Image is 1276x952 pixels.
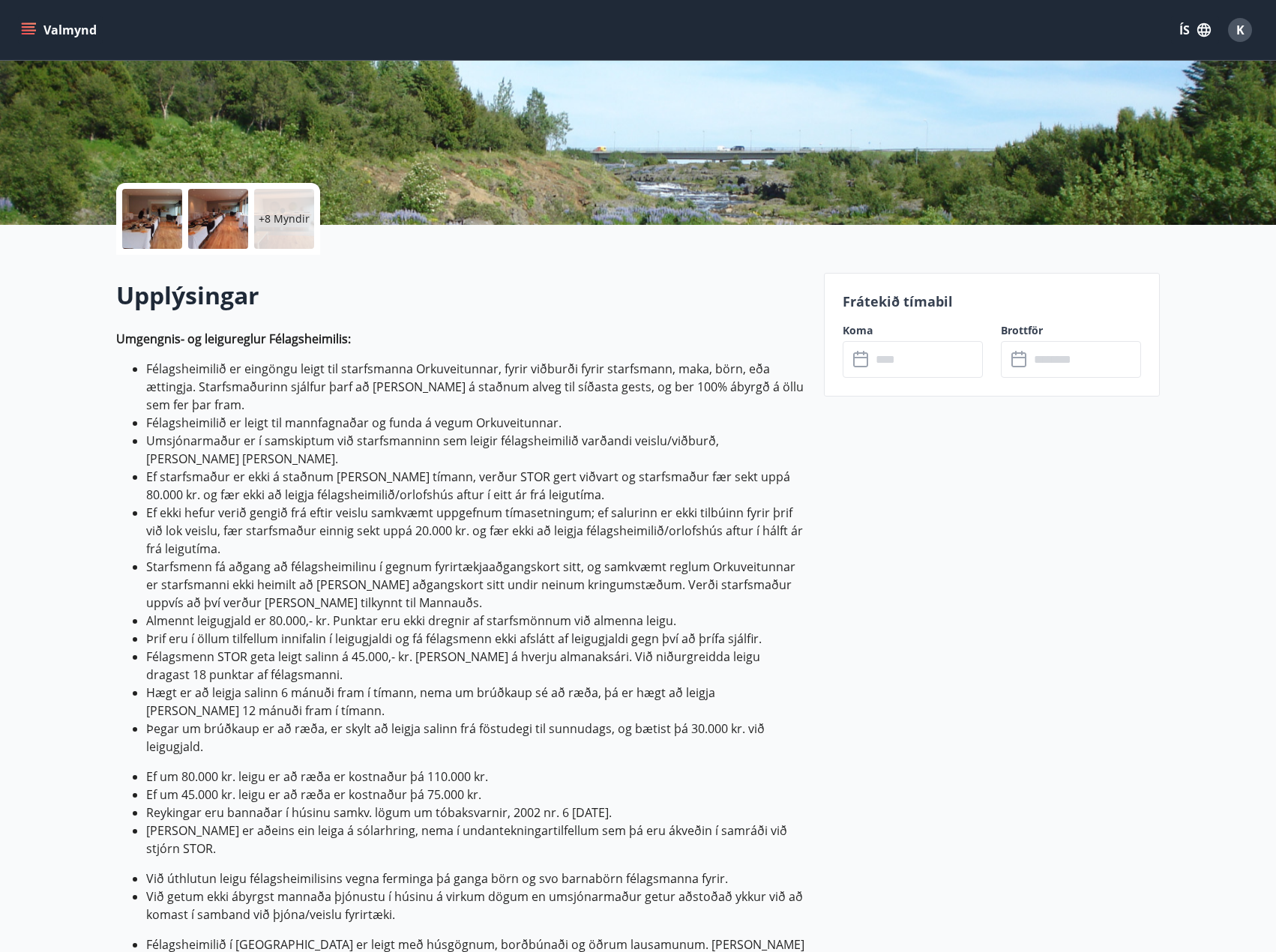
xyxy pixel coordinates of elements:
[146,888,806,924] li: Við getum ekki ábyrgst mannaða þjónustu í húsinu á virkum dögum en umsjónarmaður getur aðstoðað y...
[1222,12,1258,48] button: K
[18,16,103,43] button: menu
[1171,16,1219,43] button: ÍS
[146,648,806,684] li: Félagsmenn STOR geta leigt salinn á 45.000,- kr. [PERSON_NAME] á hverju almanaksári. Við niðurgre...
[146,870,806,888] li: Við úthlutun leigu félagsheimilisins vegna ferminga þá ganga börn og svo barnabörn félagsmanna fy...
[146,630,806,648] li: Þrif eru í öllum tilfellum innifalin í leigugjaldi og fá félagsmenn ekki afslátt af leigugjaldi g...
[146,360,806,414] li: Félagsheimilið er eingöngu leigt til starfsmanna Orkuveitunnar, fyrir viðburði fyrir starfsmann, ...
[146,768,806,786] li: Ef um 80.000 kr. leigu er að ræða er kostnaður þá 110.000 kr.
[146,414,806,432] li: Félagsheimilið er leigt til mannfagnaðar og funda á vegum Orkuveitunnar.
[1001,323,1141,338] label: Brottför
[116,331,351,347] strong: Umgengnis- og leigureglur Félagsheimilis:
[116,279,806,312] h2: Upplýsingar
[843,323,983,338] label: Koma
[146,822,806,858] li: [PERSON_NAME] er aðeins ein leiga á sólarhring, nema í undantekningartilfellum sem þá eru ákveðin...
[843,292,1141,311] p: Frátekið tímabil
[259,211,310,226] p: +8 Myndir
[146,786,806,804] li: Ef um 45.000 kr. leigu er að ræða er kostnaður þá 75.000 kr.
[146,504,806,558] li: Ef ekki hefur verið gengið frá eftir veislu samkvæmt uppgefnum tímasetningum; ef salurinn er ekki...
[146,804,806,822] li: Reykingar eru bannaðar í húsinu samkv. lögum um tóbaksvarnir, 2002 nr. 6 [DATE].
[146,558,806,612] li: Starfsmenn fá aðgang að félagsheimilinu í gegnum fyrirtækjaaðgangskort sitt, og samkvæmt reglum O...
[146,684,806,720] li: Hægt er að leigja salinn 6 mánuði fram í tímann, nema um brúðkaup sé að ræða, þá er hægt að leigj...
[146,468,806,504] li: Ef starfsmaður er ekki á staðnum [PERSON_NAME] tímann, verður STOR gert viðvart og starfsmaður fæ...
[1236,22,1245,38] span: K
[146,432,806,468] li: Umsjónarmaður er í samskiptum við starfsmanninn sem leigir félagsheimilið varðandi veislu/viðburð...
[146,612,806,630] li: Almennt leigugjald er 80.000,- kr. Punktar eru ekki dregnir af starfsmönnum við almenna leigu.
[146,720,806,756] li: Þegar um brúðkaup er að ræða, er skylt að leigja salinn frá föstudegi til sunnudags, og bætist þá...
